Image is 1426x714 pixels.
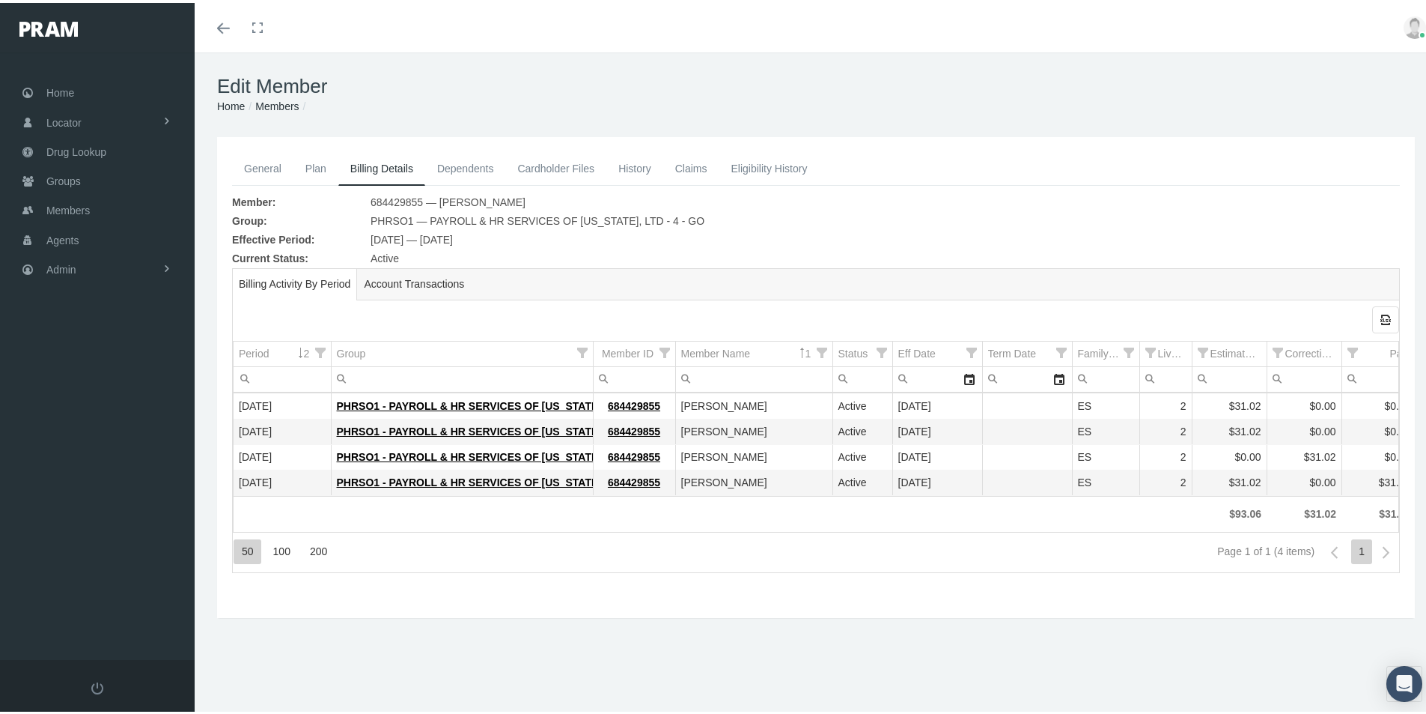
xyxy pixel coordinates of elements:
[1273,447,1336,462] div: $31.02
[337,474,668,485] a: PHRSO1 - PAYROLL & HR SERVICES OF [US_STATE], LTD - 4 - GO
[893,364,957,389] input: Filter cell
[966,345,977,355] span: Show filter options for column 'Eff Date'
[239,344,269,358] div: Period
[293,149,338,182] a: Plan
[676,364,832,389] input: Filter cell
[337,423,668,435] a: PHRSO1 - PAYROLL & HR SERVICES OF [US_STATE], LTD - 4 - GO
[1073,364,1139,389] input: Filter cell
[371,228,453,246] span: [DATE] — [DATE]
[892,339,982,364] td: Column Eff Date
[675,339,832,364] td: Column Member Name
[832,417,892,442] td: Active
[675,364,832,390] td: Filter cell
[1072,417,1139,442] td: ES
[233,529,1399,569] div: Page Navigation
[315,345,326,355] span: Show filter options for column 'Period'
[234,391,331,417] td: [DATE]
[1372,303,1399,330] div: Export all data to Excel
[1192,364,1267,389] input: Filter cell
[1321,536,1347,563] div: Previous Page
[1267,339,1341,364] td: Column Corrections
[1198,447,1261,462] div: $0.00
[1139,442,1192,468] td: 2
[1285,344,1336,358] div: Corrections
[239,272,350,291] span: Billing Activity By Period
[331,339,593,364] td: Column Group
[892,468,982,493] td: [DATE]
[217,72,1415,95] h1: Edit Member
[265,536,298,561] div: Items per page: 100
[898,344,936,358] div: Eff Date
[1145,345,1156,355] span: Show filter options for column 'Lives Count'
[838,344,868,358] div: Status
[982,339,1072,364] td: Column Term Date
[234,442,331,468] td: [DATE]
[1217,542,1314,554] div: Page 1 of 1 (4 items)
[675,468,832,493] td: [PERSON_NAME]
[302,536,335,561] div: Items per page: 200
[1389,344,1410,358] div: Paid
[1267,364,1341,389] input: Filter cell
[1272,504,1336,518] div: $31.02
[1404,13,1426,36] img: user-placeholder.jpg
[675,391,832,417] td: [PERSON_NAME]
[1347,422,1411,436] div: $0.00
[1072,468,1139,493] td: ES
[232,190,363,209] span: Member:
[1139,417,1192,442] td: 2
[608,423,660,435] a: 684429855
[602,344,653,358] div: Member ID
[892,442,982,468] td: [DATE]
[577,345,588,355] span: Show filter options for column 'Group'
[1273,345,1283,355] span: Show filter options for column 'Corrections'
[1347,345,1358,355] span: Show filter options for column 'Paid'
[1347,473,1411,487] div: $31.02
[1192,339,1267,364] td: Column Estimated Premium Due
[46,106,82,134] span: Locator
[234,339,331,364] td: Column Period
[805,345,814,357] span: 1
[1124,345,1134,355] span: Show filter options for column 'Family Type'
[337,344,366,358] div: Group
[505,149,606,182] a: Cardholder Files
[982,364,1072,390] td: Filter cell
[1197,504,1261,518] div: $93.06
[1347,504,1411,518] div: $31.02
[719,149,819,182] a: Eligibility History
[233,303,1399,569] div: Data grid
[681,344,751,358] div: Member Name
[1072,442,1139,468] td: ES
[983,364,1046,389] input: Filter cell
[1347,447,1411,462] div: $0.00
[1139,339,1192,364] td: Column Lives Count
[1386,663,1422,699] div: Open Intercom Messenger
[608,448,660,460] a: 684429855
[833,364,892,389] input: Filter cell
[957,364,982,389] div: Select
[1273,422,1336,436] div: $0.00
[1210,344,1261,358] div: Estimated Premium Due
[338,149,425,183] a: Billing Details
[234,364,331,389] input: Filter cell
[1198,422,1261,436] div: $31.02
[46,76,74,104] span: Home
[1341,339,1416,364] td: Column Paid
[232,228,363,246] span: Effective Period:
[1351,536,1372,561] div: Page 1
[877,345,887,355] span: Show filter options for column 'Status'
[675,417,832,442] td: [PERSON_NAME]
[1072,391,1139,417] td: ES
[1139,391,1192,417] td: 2
[1078,344,1121,358] div: Family Type
[234,417,331,442] td: [DATE]
[663,149,719,182] a: Claims
[371,209,704,228] span: PHRSO1 — PAYROLL & HR SERVICES OF [US_STATE], LTD - 4 - GO
[988,344,1037,358] div: Term Date
[675,442,832,468] td: [PERSON_NAME]
[232,246,363,265] span: Current Status:
[371,246,399,265] span: Active
[1046,364,1072,389] div: Select
[832,391,892,417] td: Active
[233,303,1399,330] div: Data grid toolbar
